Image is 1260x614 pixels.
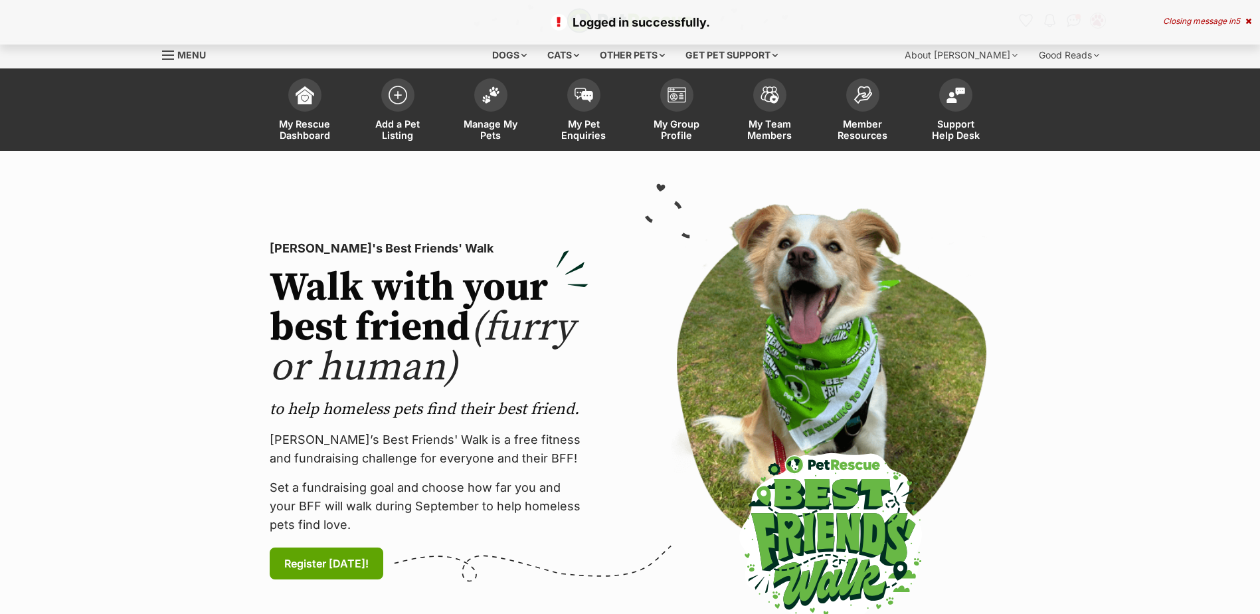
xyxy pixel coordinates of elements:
[668,87,686,103] img: group-profile-icon-3fa3cf56718a62981997c0bc7e787c4b2cf8bcc04b72c1350f741eb67cf2f40e.svg
[909,72,1002,151] a: Support Help Desk
[270,303,575,393] span: (furry or human)
[275,118,335,141] span: My Rescue Dashboard
[740,118,800,141] span: My Team Members
[270,431,588,468] p: [PERSON_NAME]’s Best Friends' Walk is a free fitness and fundraising challenge for everyone and t...
[270,548,383,579] a: Register [DATE]!
[270,478,588,534] p: Set a fundraising goal and choose how far you and your BFF will walk during September to help hom...
[538,42,588,68] div: Cats
[482,86,500,104] img: manage-my-pets-icon-02211641906a0b7f246fdf0571729dbe1e7629f14944591b6c1af311fb30b64b.svg
[575,88,593,102] img: pet-enquiries-icon-7e3ad2cf08bfb03b45e93fb7055b45f3efa6380592205ae92323e6603595dc1f.svg
[590,42,674,68] div: Other pets
[461,118,521,141] span: Manage My Pets
[177,49,206,60] span: Menu
[676,42,787,68] div: Get pet support
[537,72,630,151] a: My Pet Enquiries
[946,87,965,103] img: help-desk-icon-fdf02630f3aa405de69fd3d07c3f3aa587a6932b1a1747fa1d2bba05be0121f9.svg
[296,86,314,104] img: dashboard-icon-eb2f2d2d3e046f16d808141f083e7271f6b2e854fb5c12c21221c1fb7104beca.svg
[723,72,816,151] a: My Team Members
[926,118,986,141] span: Support Help Desk
[162,42,215,66] a: Menu
[270,399,588,420] p: to help homeless pets find their best friend.
[761,86,779,104] img: team-members-icon-5396bd8760b3fe7c0b43da4ab00e1e3bb1a5d9ba89233759b79545d2d3fc5d0d.svg
[368,118,428,141] span: Add a Pet Listing
[270,268,588,388] h2: Walk with your best friend
[284,556,369,571] span: Register [DATE]!
[630,72,723,151] a: My Group Profile
[554,118,614,141] span: My Pet Enquiries
[854,86,872,104] img: member-resources-icon-8e73f808a243e03378d46382f2149f9095a855e16c252ad45f914b54edf8863c.svg
[444,72,537,151] a: Manage My Pets
[1030,42,1109,68] div: Good Reads
[351,72,444,151] a: Add a Pet Listing
[647,118,707,141] span: My Group Profile
[389,86,407,104] img: add-pet-listing-icon-0afa8454b4691262ce3f59096e99ab1cd57d4a30225e0717b998d2c9b9846f56.svg
[895,42,1027,68] div: About [PERSON_NAME]
[270,239,588,258] p: [PERSON_NAME]'s Best Friends' Walk
[258,72,351,151] a: My Rescue Dashboard
[833,118,893,141] span: Member Resources
[483,42,536,68] div: Dogs
[816,72,909,151] a: Member Resources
